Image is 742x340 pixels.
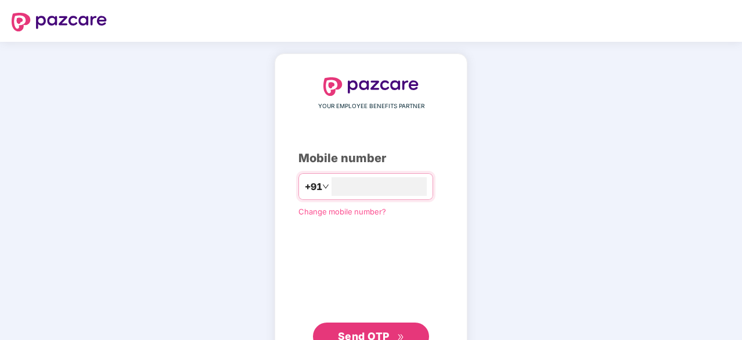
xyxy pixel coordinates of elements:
span: +91 [305,180,322,194]
a: Change mobile number? [298,207,386,216]
span: YOUR EMPLOYEE BENEFITS PARTNER [318,102,424,111]
img: logo [323,77,419,96]
img: logo [12,13,107,31]
div: Mobile number [298,149,444,167]
span: down [322,183,329,190]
